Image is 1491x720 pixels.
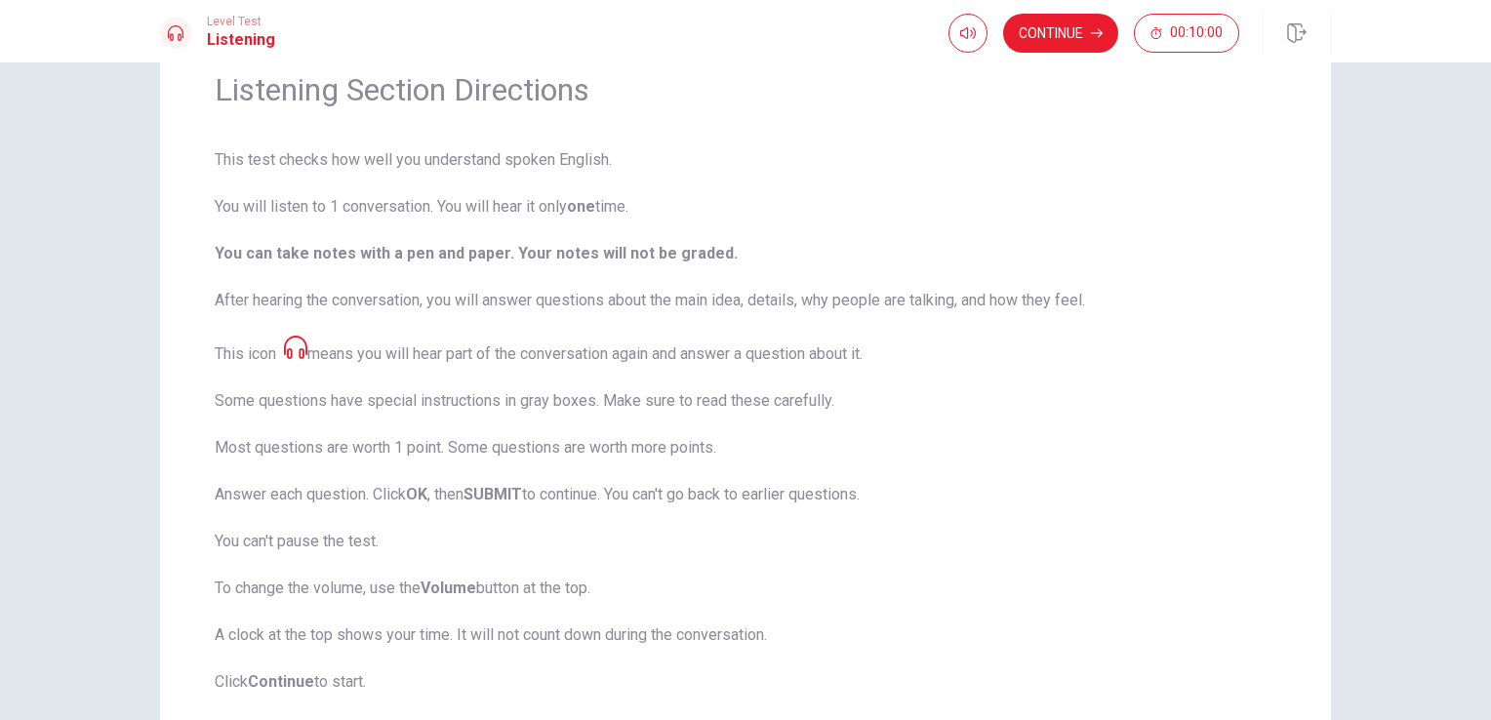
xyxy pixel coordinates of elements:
strong: one [567,197,595,216]
strong: SUBMIT [463,485,522,503]
button: Continue [1003,14,1118,53]
span: This test checks how well you understand spoken English. You will listen to 1 conversation. You w... [215,148,1276,694]
button: 00:10:00 [1134,14,1239,53]
h1: Listening [207,28,275,52]
span: Level Test [207,15,275,28]
strong: OK [406,485,427,503]
b: You can take notes with a pen and paper. Your notes will not be graded. [215,244,738,262]
strong: Continue [248,672,314,691]
h1: Listening Section Directions [215,70,1276,109]
span: 00:10:00 [1170,25,1223,41]
strong: Volume [421,579,476,597]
